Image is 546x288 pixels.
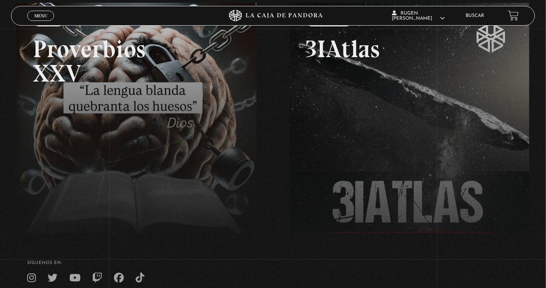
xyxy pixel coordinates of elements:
a: View your shopping cart [508,10,519,21]
span: Cerrar [32,20,50,25]
span: Rugen [PERSON_NAME] [392,11,445,21]
span: Menu [34,13,47,18]
a: Buscar [466,13,485,18]
h4: SÍguenos en: [27,261,519,265]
